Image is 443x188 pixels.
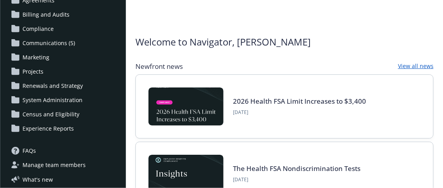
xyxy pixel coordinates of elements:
[23,23,54,35] span: Compliance
[7,159,119,171] a: Manage team members
[148,87,223,125] img: BLOG-Card Image - Compliance - 2026 Health FSA Limit Increases to $3,400.jpg
[233,97,366,106] a: 2026 Health FSA Limit Increases to $3,400
[233,109,366,116] span: [DATE]
[135,35,311,49] span: Welcome to Navigator , [PERSON_NAME]
[7,80,119,92] a: Renewals and Strategy
[23,159,86,171] span: Manage team members
[7,175,66,184] button: What's new
[23,80,83,92] span: Renewals and Strategy
[7,37,119,49] a: Communications (5)
[23,144,36,157] span: FAQs
[398,62,434,71] a: View all news
[7,51,119,64] a: Marketing
[23,65,43,78] span: Projects
[23,175,53,184] span: What ' s new
[7,108,119,121] a: Census and Eligibility
[23,108,79,121] span: Census and Eligibility
[23,94,83,106] span: System Administration
[23,122,74,135] span: Experience Reports
[233,176,360,183] span: [DATE]
[23,8,69,21] span: Billing and Audits
[233,164,360,173] a: The Health FSA Nondiscrimination Tests
[23,51,49,64] span: Marketing
[7,8,119,21] a: Billing and Audits
[7,94,119,106] a: System Administration
[7,65,119,78] a: Projects
[23,37,75,49] span: Communications (5)
[7,144,119,157] a: FAQs
[135,62,183,71] span: Newfront news
[7,122,119,135] a: Experience Reports
[7,23,119,35] a: Compliance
